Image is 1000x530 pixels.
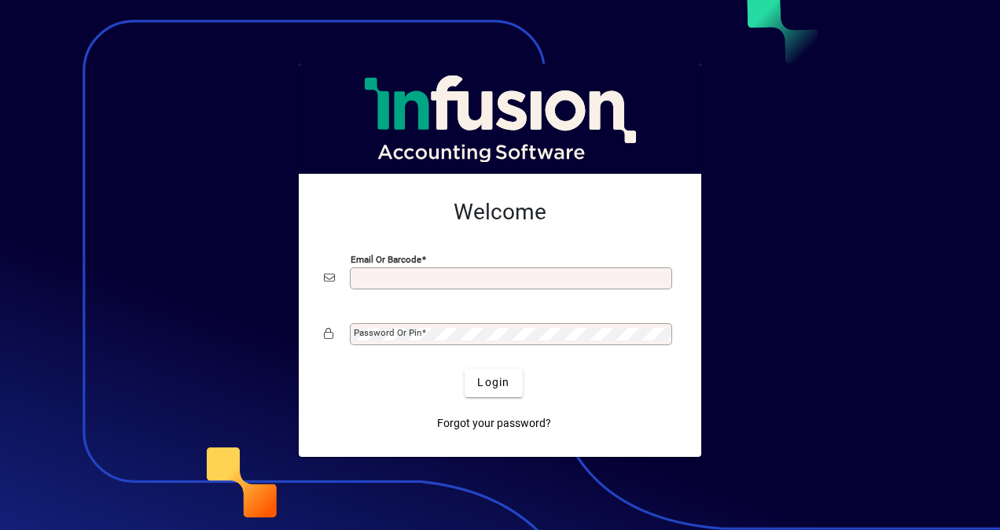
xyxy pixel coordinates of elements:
[351,253,421,264] mat-label: Email or Barcode
[354,327,421,338] mat-label: Password or Pin
[465,369,522,397] button: Login
[477,374,509,391] span: Login
[324,199,676,226] h2: Welcome
[437,415,551,432] span: Forgot your password?
[431,410,557,438] a: Forgot your password?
